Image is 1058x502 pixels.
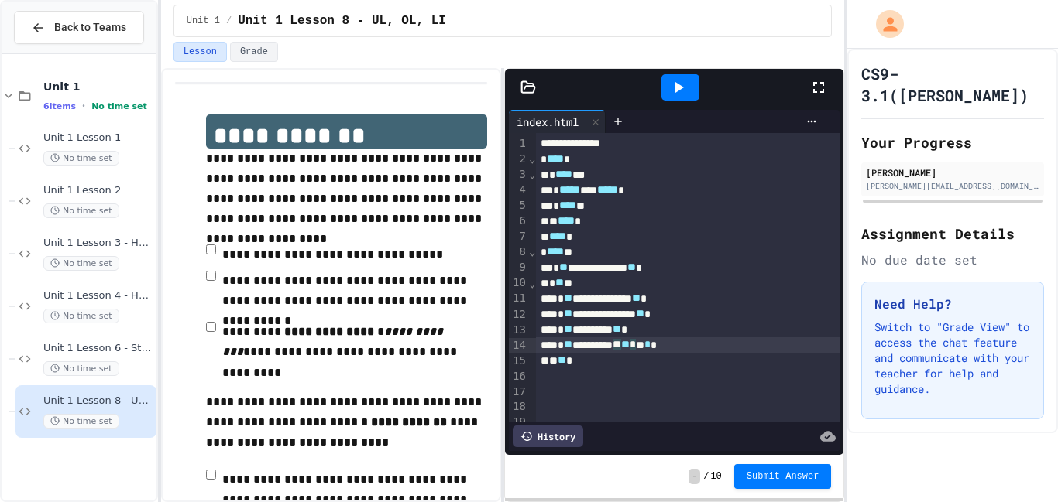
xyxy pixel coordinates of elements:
div: 12 [509,307,528,323]
span: Fold line [528,152,536,165]
div: 6 [509,213,528,229]
span: 6 items [43,101,76,111]
span: / [226,15,232,27]
span: No time set [43,203,119,218]
span: 10 [710,470,721,483]
h2: Assignment Details [861,223,1044,244]
span: Submit Answer [747,470,819,483]
div: 13 [509,323,528,338]
div: 19 [509,415,528,430]
span: Unit 1 Lesson 8 - UL, OL, LI [238,12,446,30]
div: No due date set [861,251,1044,269]
button: Grade [230,42,278,62]
div: [PERSON_NAME] [866,166,1039,179]
span: No time set [91,101,147,111]
button: Lesson [173,42,227,62]
div: index.html [509,114,586,130]
div: 9 [509,260,528,275]
p: Switch to "Grade View" to access the chat feature and communicate with your teacher for help and ... [874,319,1031,397]
button: Submit Answer [734,464,832,489]
div: 16 [509,369,528,384]
span: Unit 1 [187,15,220,27]
div: 7 [509,229,528,244]
button: Back to Teams [14,11,144,44]
span: / [703,470,709,483]
h2: Your Progress [861,131,1044,153]
div: 18 [509,399,528,415]
span: Fold line [528,168,536,180]
div: 11 [509,291,528,306]
span: Back to Teams [54,19,126,36]
span: - [689,469,700,484]
span: Unit 1 Lesson 8 - UL, OL, LI [43,394,153,408]
span: No time set [43,256,119,271]
div: 8 [509,244,528,260]
div: 14 [509,338,528,353]
span: Unit 1 Lesson 4 - Headlines Lab [43,289,153,302]
span: Unit 1 Lesson 2 [43,184,153,197]
div: 3 [509,167,528,183]
span: No time set [43,151,119,166]
div: [PERSON_NAME][EMAIL_ADDRESS][DOMAIN_NAME] [866,180,1039,192]
span: No time set [43,361,119,376]
span: Fold line [528,277,536,289]
div: 5 [509,198,528,213]
span: No time set [43,309,119,323]
div: index.html [509,110,606,133]
div: 17 [509,384,528,400]
div: 1 [509,136,528,152]
div: My Account [860,6,908,42]
div: 10 [509,275,528,291]
div: 15 [509,353,528,369]
div: 2 [509,152,528,167]
span: No time set [43,414,119,429]
span: • [82,100,85,112]
div: History [513,425,583,447]
span: Fold line [528,245,536,258]
span: Unit 1 Lesson 1 [43,131,153,145]
h3: Need Help? [874,295,1031,313]
span: Unit 1 Lesson 3 - Heading and paragraph tags [43,237,153,250]
h1: CS9-3.1([PERSON_NAME]) [861,63,1044,106]
span: Unit 1 Lesson 6 - Stations 1 [43,342,153,355]
span: Unit 1 [43,80,153,94]
div: 4 [509,183,528,198]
